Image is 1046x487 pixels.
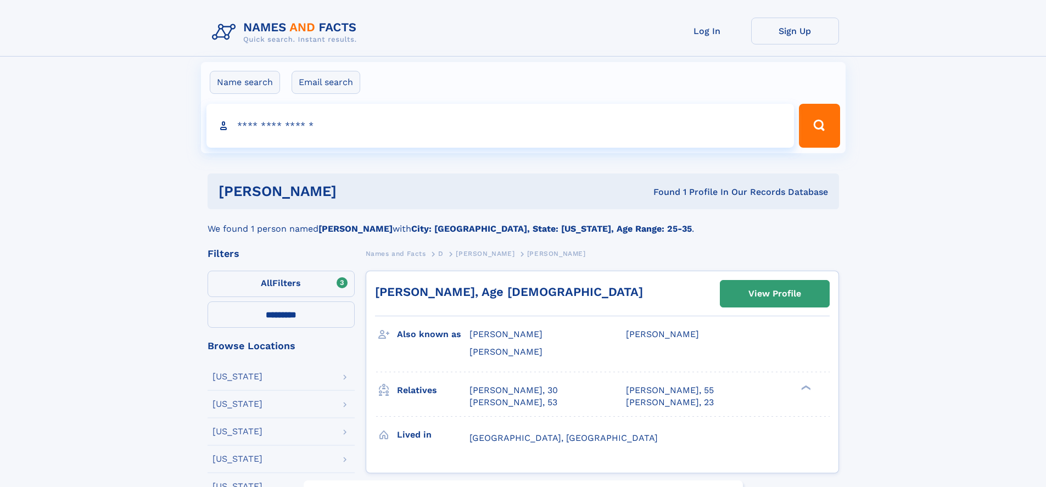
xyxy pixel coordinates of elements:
[626,396,714,408] a: [PERSON_NAME], 23
[751,18,839,44] a: Sign Up
[456,247,514,260] a: [PERSON_NAME]
[469,433,658,443] span: [GEOGRAPHIC_DATA], [GEOGRAPHIC_DATA]
[206,104,795,148] input: search input
[210,71,280,94] label: Name search
[626,329,699,339] span: [PERSON_NAME]
[212,427,262,436] div: [US_STATE]
[799,104,840,148] button: Search Button
[456,250,514,258] span: [PERSON_NAME]
[798,384,812,391] div: ❯
[720,281,829,307] a: View Profile
[366,247,426,260] a: Names and Facts
[318,223,393,234] b: [PERSON_NAME]
[397,325,469,344] h3: Also known as
[375,285,643,299] a: [PERSON_NAME], Age [DEMOGRAPHIC_DATA]
[469,384,558,396] a: [PERSON_NAME], 30
[208,271,355,297] label: Filters
[212,455,262,463] div: [US_STATE]
[208,209,839,236] div: We found 1 person named with .
[469,346,542,357] span: [PERSON_NAME]
[748,281,801,306] div: View Profile
[219,184,495,198] h1: [PERSON_NAME]
[208,18,366,47] img: Logo Names and Facts
[208,249,355,259] div: Filters
[438,250,444,258] span: D
[208,341,355,351] div: Browse Locations
[495,186,828,198] div: Found 1 Profile In Our Records Database
[397,426,469,444] h3: Lived in
[469,396,557,408] a: [PERSON_NAME], 53
[663,18,751,44] a: Log In
[292,71,360,94] label: Email search
[397,381,469,400] h3: Relatives
[411,223,692,234] b: City: [GEOGRAPHIC_DATA], State: [US_STATE], Age Range: 25-35
[261,278,272,288] span: All
[212,372,262,381] div: [US_STATE]
[527,250,586,258] span: [PERSON_NAME]
[212,400,262,408] div: [US_STATE]
[469,329,542,339] span: [PERSON_NAME]
[438,247,444,260] a: D
[626,384,714,396] a: [PERSON_NAME], 55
